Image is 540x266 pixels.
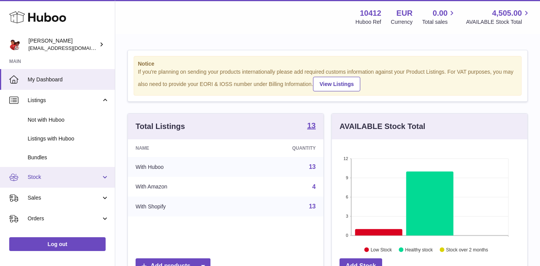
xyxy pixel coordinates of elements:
span: Total sales [422,18,456,26]
div: If you're planning on sending your products internationally please add required customs informati... [138,68,517,91]
span: Stock [28,173,101,181]
span: [EMAIL_ADDRESS][DOMAIN_NAME] [28,45,113,51]
text: Low Stock [371,247,392,252]
td: With Shopify [128,197,235,216]
span: Listings with Huboo [28,135,109,142]
span: My Dashboard [28,76,109,83]
h3: AVAILABLE Stock Total [340,121,425,132]
a: Log out [9,237,106,251]
text: 12 [343,156,348,161]
span: Sales [28,194,101,202]
th: Name [128,139,235,157]
div: Huboo Ref [356,18,381,26]
text: 6 [346,195,348,199]
span: AVAILABLE Stock Total [466,18,531,26]
span: Bundles [28,154,109,161]
a: 13 [309,203,316,210]
a: 4,505.00 AVAILABLE Stock Total [466,8,531,26]
h3: Total Listings [136,121,185,132]
text: 9 [346,175,348,180]
a: View Listings [313,77,360,91]
div: [PERSON_NAME] [28,37,98,52]
img: hello@redracerbooks.com [9,39,21,50]
strong: Notice [138,60,517,68]
div: Currency [391,18,413,26]
text: Stock over 2 months [446,247,488,252]
a: 13 [309,164,316,170]
span: Listings [28,97,101,104]
span: Not with Huboo [28,116,109,124]
a: 0.00 Total sales [422,8,456,26]
th: Quantity [235,139,323,157]
td: With Amazon [128,177,235,197]
a: 13 [307,122,316,131]
text: 0 [346,233,348,238]
strong: 10412 [360,8,381,18]
strong: 13 [307,122,316,129]
span: Orders [28,215,101,222]
strong: EUR [396,8,412,18]
td: With Huboo [128,157,235,177]
span: 0.00 [433,8,448,18]
a: 4 [312,183,316,190]
span: 4,505.00 [492,8,522,18]
text: 3 [346,214,348,218]
text: Healthy stock [405,247,433,252]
